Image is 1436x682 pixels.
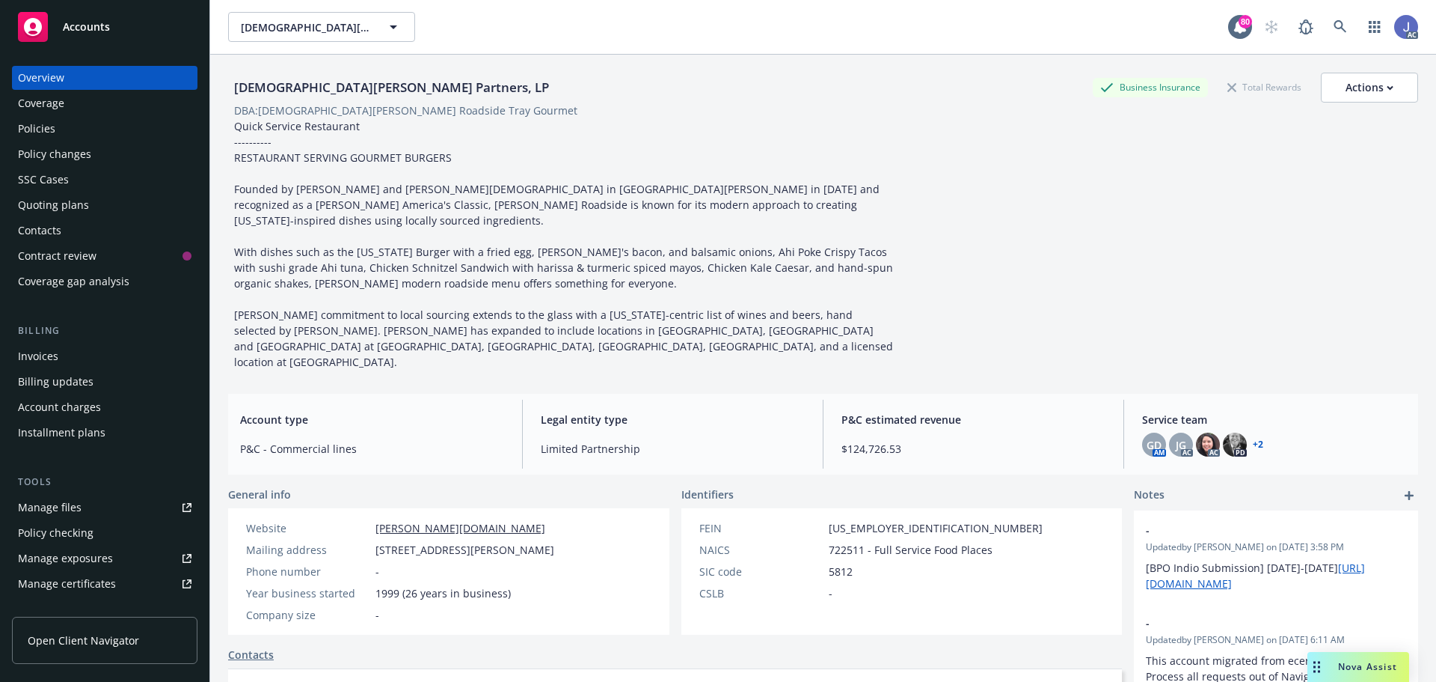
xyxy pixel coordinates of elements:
div: Manage files [18,496,82,520]
a: SSC Cases [12,168,197,192]
button: Actions [1321,73,1418,103]
span: Legal entity type [541,412,805,427]
a: Report a Bug [1291,12,1321,42]
span: [STREET_ADDRESS][PERSON_NAME] [375,542,554,558]
img: photo [1196,433,1220,457]
a: Contacts [228,647,274,663]
button: [DEMOGRAPHIC_DATA][PERSON_NAME] Partners, LP [228,12,415,42]
div: Company size [246,607,369,623]
span: Notes [1134,487,1165,505]
span: - [1146,615,1367,631]
span: Updated by [PERSON_NAME] on [DATE] 6:11 AM [1146,633,1406,647]
a: Policies [12,117,197,141]
a: Policy changes [12,142,197,166]
a: Manage claims [12,597,197,621]
span: General info [228,487,291,502]
span: - [1146,523,1367,538]
span: $124,726.53 [841,441,1105,457]
span: Identifiers [681,487,734,502]
a: Search [1325,12,1355,42]
div: Actions [1346,73,1393,102]
div: Installment plans [18,421,105,445]
span: GD [1147,437,1162,453]
a: Contract review [12,244,197,268]
span: Open Client Navigator [28,633,139,648]
p: [BPO Indio Submission] [DATE]-[DATE] [1146,560,1406,591]
a: Contacts [12,219,197,243]
a: Manage files [12,496,197,520]
a: Manage certificates [12,572,197,596]
div: Coverage [18,91,64,115]
a: Billing updates [12,370,197,394]
span: Accounts [63,21,110,33]
div: Contract review [18,244,96,268]
div: Total Rewards [1220,78,1309,97]
button: Nova Assist [1307,652,1409,682]
span: [DEMOGRAPHIC_DATA][PERSON_NAME] Partners, LP [241,19,370,35]
span: 5812 [829,564,853,579]
div: Invoices [18,344,58,368]
a: Invoices [12,344,197,368]
img: photo [1394,15,1418,39]
div: Year business started [246,585,369,601]
a: Policy checking [12,521,197,545]
div: SSC Cases [18,168,69,192]
span: Nova Assist [1338,660,1397,673]
span: - [375,564,379,579]
div: Policy changes [18,142,91,166]
div: 80 [1239,15,1252,28]
a: Start snowing [1256,12,1286,42]
div: Overview [18,66,64,90]
div: Policy checking [18,521,93,545]
div: Phone number [246,564,369,579]
span: JG [1176,437,1186,453]
div: Billing [12,323,197,338]
span: Service team [1142,412,1406,427]
div: [DEMOGRAPHIC_DATA][PERSON_NAME] Partners, LP [228,78,555,97]
a: Manage exposures [12,546,197,570]
div: Quoting plans [18,193,89,217]
div: Website [246,520,369,536]
div: Billing updates [18,370,93,394]
a: Switch app [1360,12,1390,42]
span: Limited Partnership [541,441,805,457]
div: Account charges [18,395,101,419]
span: 1999 (26 years in business) [375,585,511,601]
div: SIC code [699,564,823,579]
a: Quoting plans [12,193,197,217]
span: Account type [240,412,504,427]
span: 722511 - Full Service Food Places [829,542,992,558]
span: - [829,585,832,601]
a: add [1400,487,1418,505]
div: Manage exposures [18,546,113,570]
img: photo [1223,433,1247,457]
div: Manage certificates [18,572,116,596]
div: CSLB [699,585,823,601]
span: P&C - Commercial lines [240,441,504,457]
span: [US_EMPLOYER_IDENTIFICATION_NUMBER] [829,520,1043,536]
a: Overview [12,66,197,90]
div: Mailing address [246,542,369,558]
div: FEIN [699,520,823,536]
span: Quick Service Restaurant ---------- RESTAURANT SERVING GOURMET BURGERS Founded by [PERSON_NAME] a... [234,119,896,369]
div: Policies [18,117,55,141]
span: Updated by [PERSON_NAME] on [DATE] 3:58 PM [1146,541,1406,554]
a: Accounts [12,6,197,48]
div: NAICS [699,542,823,558]
div: Manage claims [18,597,93,621]
a: +2 [1253,440,1263,449]
div: Tools [12,475,197,490]
a: Installment plans [12,421,197,445]
a: Coverage [12,91,197,115]
div: DBA: [DEMOGRAPHIC_DATA][PERSON_NAME] Roadside Tray Gourmet [234,103,577,118]
div: Business Insurance [1093,78,1208,97]
span: - [375,607,379,623]
a: Account charges [12,395,197,419]
a: Coverage gap analysis [12,270,197,293]
div: -Updatedby [PERSON_NAME] on [DATE] 3:58 PM[BPO Indio Submission] [DATE]-[DATE][URL][DOMAIN_NAME] [1134,511,1418,603]
div: Coverage gap analysis [18,270,129,293]
span: P&C estimated revenue [841,412,1105,427]
a: [PERSON_NAME][DOMAIN_NAME] [375,521,545,535]
div: Contacts [18,219,61,243]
